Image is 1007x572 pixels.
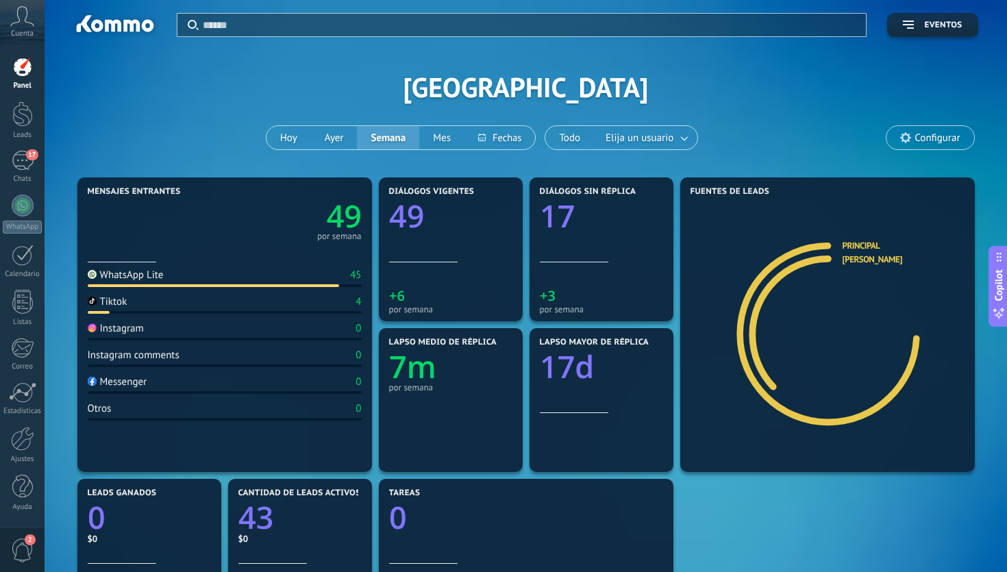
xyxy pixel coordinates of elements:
[356,322,361,335] div: 0
[266,126,311,149] button: Hoy
[992,269,1006,301] span: Copilot
[915,132,960,144] span: Configurar
[225,195,362,237] a: 49
[691,187,770,197] span: Fuentes de leads
[238,497,273,538] text: 43
[3,362,42,371] div: Correo
[3,131,42,140] div: Leads
[317,233,362,240] div: por semana
[419,126,464,149] button: Mes
[843,253,902,265] a: [PERSON_NAME]
[238,488,361,498] span: Cantidad de leads activos
[88,322,144,335] div: Instagram
[389,382,512,393] div: por semana
[88,533,211,545] div: $0
[389,286,405,305] text: +6
[3,407,42,416] div: Estadísticas
[545,126,594,149] button: Todo
[26,149,38,160] span: 17
[3,503,42,512] div: Ayuda
[356,349,361,362] div: 0
[11,29,34,38] span: Cuenta
[238,497,362,538] a: 43
[25,534,36,545] span: 2
[3,221,42,234] div: WhatsApp
[88,297,97,306] img: Tiktok
[238,533,362,545] div: $0
[88,295,127,308] div: Tiktok
[603,129,676,147] span: Elija un usuario
[887,13,978,37] button: Eventos
[924,21,962,30] span: Eventos
[3,270,42,279] div: Calendario
[88,377,97,386] img: Messenger
[88,488,157,498] span: Leads ganados
[356,295,361,308] div: 4
[88,402,112,415] div: Otros
[88,270,97,279] img: WhatsApp Lite
[88,497,211,538] a: 0
[88,497,105,538] text: 0
[540,187,636,197] span: Diálogos sin réplica
[88,375,147,388] div: Messenger
[3,318,42,327] div: Listas
[389,187,475,197] span: Diálogos vigentes
[594,126,697,149] button: Elija un usuario
[464,126,535,149] button: Fechas
[389,195,424,237] text: 49
[540,346,663,388] a: 17d
[540,286,556,305] text: +3
[843,240,880,251] a: Principal
[357,126,419,149] button: Semana
[88,269,164,282] div: WhatsApp Lite
[389,488,421,498] span: Tareas
[88,349,179,362] div: Instagram comments
[356,375,361,388] div: 0
[540,338,649,347] span: Lapso mayor de réplica
[326,195,361,237] text: 49
[3,82,42,90] div: Panel
[3,175,42,184] div: Chats
[389,338,497,347] span: Lapso medio de réplica
[3,455,42,464] div: Ajustes
[389,346,436,388] text: 7m
[350,269,361,282] div: 45
[540,195,575,237] text: 17
[356,402,361,415] div: 0
[389,497,407,538] text: 0
[389,497,663,538] a: 0
[88,323,97,332] img: Instagram
[540,346,594,388] text: 17d
[540,304,663,314] div: por semana
[389,304,512,314] div: por semana
[311,126,358,149] button: Ayer
[88,187,181,197] span: Mensajes entrantes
